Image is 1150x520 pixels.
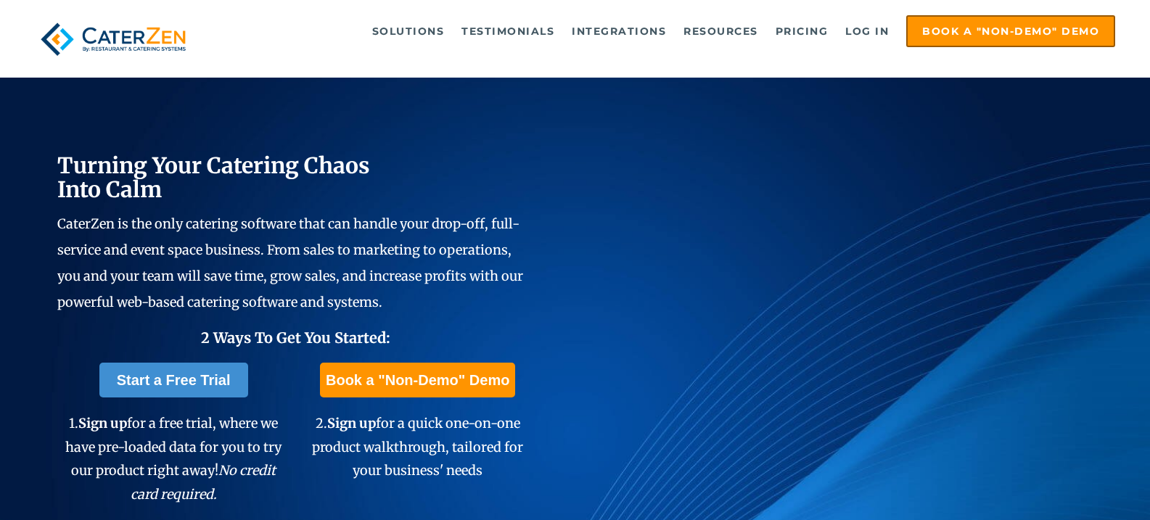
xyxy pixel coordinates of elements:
a: Solutions [365,17,452,46]
a: Testimonials [454,17,562,46]
div: Navigation Menu [219,15,1115,47]
span: Sign up [78,415,127,432]
span: 2 Ways To Get You Started: [201,329,390,347]
img: caterzen [35,15,192,63]
em: No credit card required. [131,462,276,502]
span: CaterZen is the only catering software that can handle your drop-off, full-service and event spac... [57,215,523,310]
span: 1. for a free trial, where we have pre-loaded data for you to try our product right away! [65,415,282,502]
span: Sign up [327,415,376,432]
span: 2. for a quick one-on-one product walkthrough, tailored for your business' needs [312,415,523,479]
iframe: Help widget launcher [1021,463,1134,504]
a: Resources [676,17,765,46]
a: Book a "Non-Demo" Demo [320,363,515,397]
a: Book a "Non-Demo" Demo [906,15,1115,47]
a: Pricing [768,17,836,46]
a: Integrations [564,17,673,46]
a: Log in [838,17,896,46]
a: Start a Free Trial [99,363,248,397]
span: Turning Your Catering Chaos Into Calm [57,152,370,203]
